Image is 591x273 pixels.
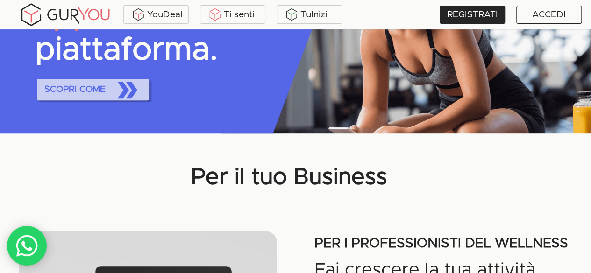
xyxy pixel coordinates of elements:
font: Ti senti [224,10,254,19]
font: PER I PROFESSIONISTI DEL WELLNESS [314,237,568,250]
font: TuInizi [300,10,327,19]
img: KDuXBJLpDstiOJIlCPq11sr8c6VfEN1ke5YIAoPlCPqmrDPlQeIQgHlNqkP7FCiAKJQRHlC7RCaiHTHAlEEQLmFuo+mIt2xQB... [208,7,222,21]
font: SCOPRI COME [44,85,106,94]
a: YouDeal [123,5,189,24]
font: REGISTRATI [447,10,498,19]
a: REGISTRATI [440,6,505,24]
a: TuInizi [277,5,342,24]
img: BxzlDwAAAAABJRU5ErkJggg== [285,7,299,21]
img: gyLogo01.5aaa2cff.png [19,2,112,28]
font: ACCEDI [532,10,566,19]
input: INVIA [51,173,89,191]
font: YouDeal [147,10,182,19]
a: Ti senti [200,5,265,24]
a: SCOPRI COME [35,77,151,102]
iframe: Widget di chat [544,228,591,273]
img: whatsAppIcon.04b8739f.svg [15,234,39,258]
a: ACCEDI [516,6,582,24]
button: SCOPRI COME [37,79,149,100]
font: Per il tuo Business [191,166,387,189]
img: ALVAdSatItgsAAAAAElFTkSuQmCC [131,7,145,21]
